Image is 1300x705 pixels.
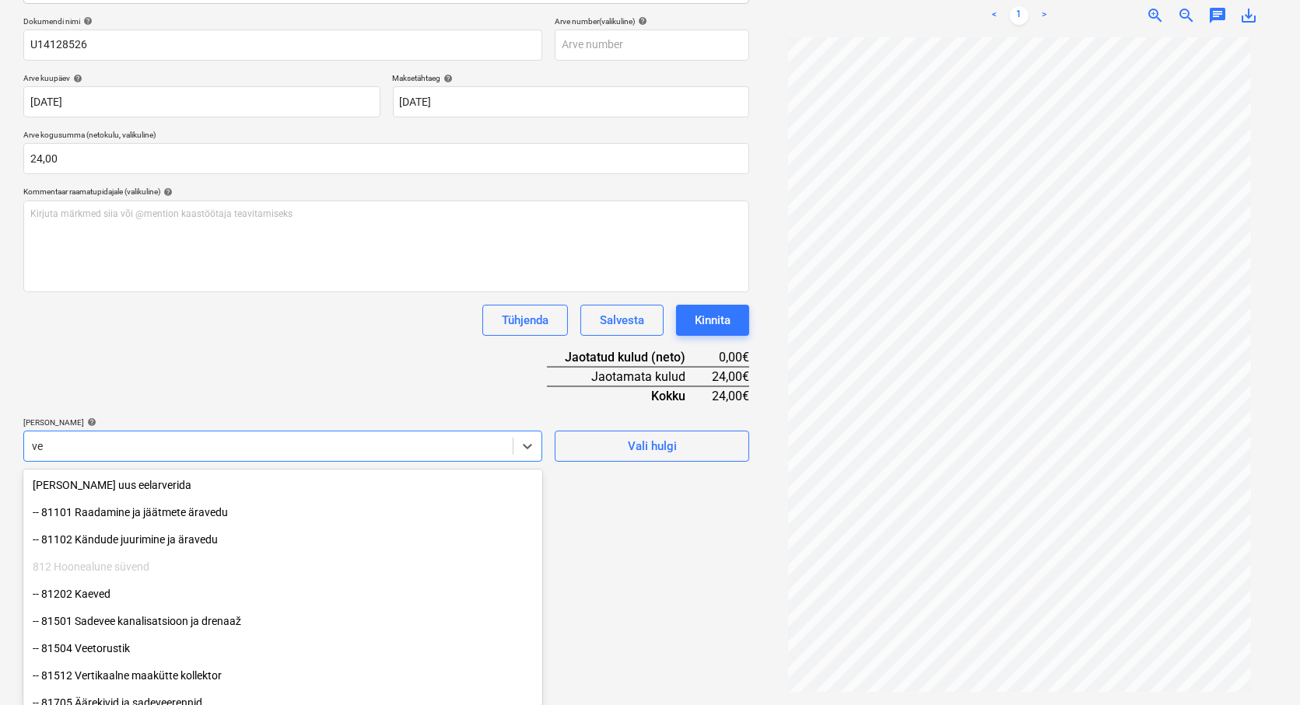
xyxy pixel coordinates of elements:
[555,30,749,61] input: Arve number
[23,609,542,633] div: -- 81501 Sadevee kanalisatsioon ja drenaaž
[555,431,749,462] button: Vali hulgi
[23,73,380,83] div: Arve kuupäev
[600,310,644,330] div: Salvesta
[393,86,750,117] input: Tähtaega pole määratud
[1222,630,1300,705] iframe: Chat Widget
[23,130,749,143] p: Arve kogusumma (netokulu, valikuline)
[710,386,749,405] div: 24,00€
[23,527,542,552] div: -- 81102 Kändude juurimine ja äravedu
[23,636,542,661] div: -- 81504 Veetorustik
[23,500,542,525] div: -- 81101 Raadamine ja jäätmete äravedu
[23,581,542,606] div: -- 81202 Kaeved
[710,348,749,367] div: 0,00€
[23,554,542,579] div: 812 Hoonealune süvend
[502,310,548,330] div: Tühjenda
[547,348,710,367] div: Jaotatud kulud (neto)
[580,305,664,336] button: Salvesta
[547,386,710,405] div: Kokku
[710,367,749,386] div: 24,00€
[23,187,749,197] div: Kommentaar raamatupidajale (valikuline)
[555,16,749,26] div: Arve number (valikuline)
[23,473,542,497] div: [PERSON_NAME] uus eelarverida
[70,74,82,83] span: help
[482,305,568,336] button: Tühjenda
[23,663,542,688] div: -- 81512 Vertikaalne maakütte kollektor
[160,187,173,197] span: help
[23,86,380,117] input: Arve kuupäeva pole määratud.
[23,473,542,497] div: Lisa uus eelarverida
[635,16,647,26] span: help
[676,305,749,336] button: Kinnita
[393,73,750,83] div: Maksetähtaeg
[23,16,542,26] div: Dokumendi nimi
[23,143,749,174] input: Arve kogusumma (netokulu, valikuline)
[23,417,542,428] div: [PERSON_NAME]
[80,16,93,26] span: help
[628,436,677,456] div: Vali hulgi
[84,417,96,427] span: help
[547,367,710,386] div: Jaotamata kulud
[441,74,454,83] span: help
[23,30,542,61] input: Dokumendi nimi
[695,310,731,330] div: Kinnita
